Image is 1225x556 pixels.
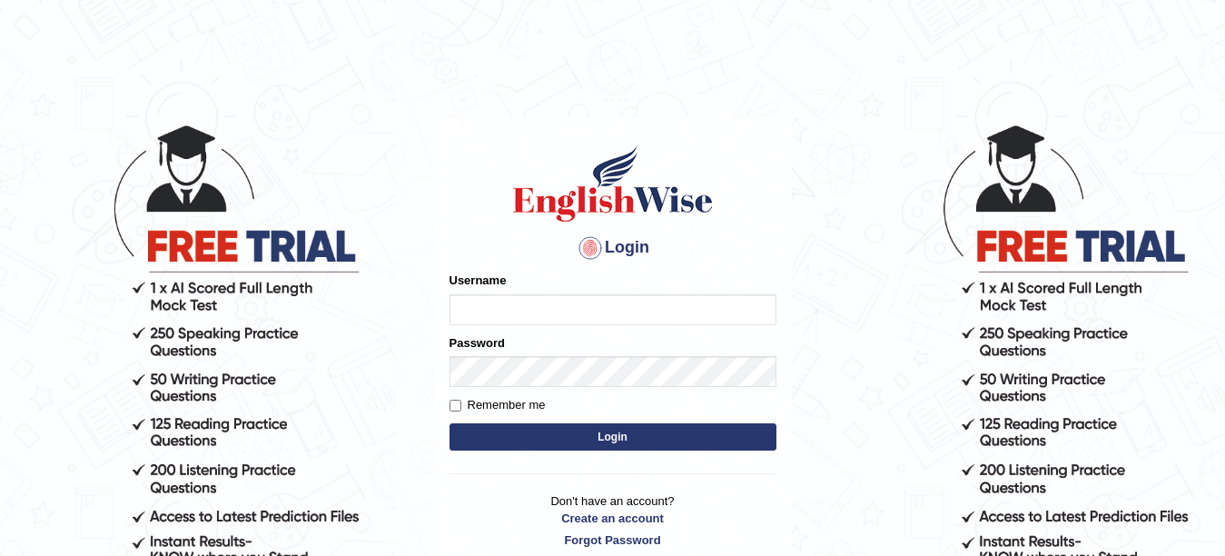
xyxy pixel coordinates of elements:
label: Remember me [449,396,546,414]
a: Forgot Password [449,531,776,549]
input: Remember me [449,400,461,412]
button: Login [449,423,776,451]
h4: Login [449,233,776,263]
img: Logo of English Wise sign in for intelligent practice with AI [509,143,716,224]
label: Password [449,334,505,352]
p: Don't have an account? [449,492,776,549]
label: Username [449,272,507,289]
a: Create an account [449,510,776,527]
